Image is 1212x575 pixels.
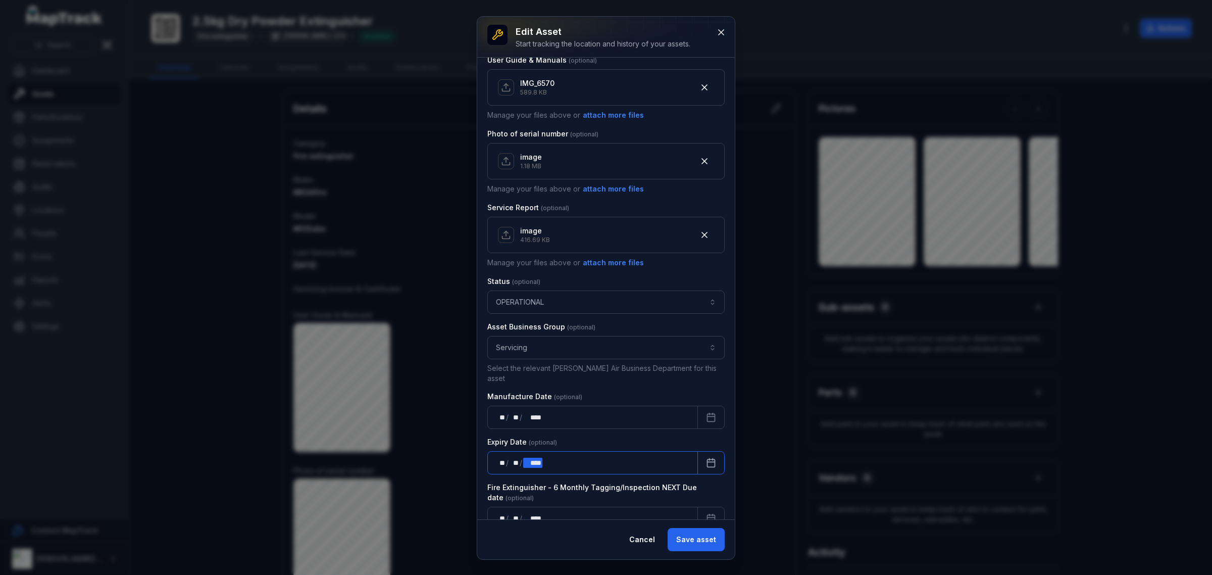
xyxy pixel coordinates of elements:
[582,183,644,195] button: attach more files
[510,458,520,468] div: month,
[510,412,520,422] div: month,
[487,257,725,268] p: Manage your files above or
[697,507,725,530] button: Calendar
[506,412,510,422] div: /
[523,513,542,523] div: year,
[510,513,520,523] div: month,
[520,236,550,244] p: 416.69 KB
[487,129,598,139] label: Photo of serial number
[523,458,542,468] div: year,
[487,483,725,503] label: Fire Extinguisher - 6 Monthly Tagging/Inspection NEXT Due date
[487,183,725,195] p: Manage your files above or
[520,78,554,88] p: IMG_6570
[582,257,644,268] button: attach more files
[520,88,554,97] p: 589.8 KB
[516,25,690,39] h3: Edit asset
[496,458,506,468] div: day,
[496,513,506,523] div: day,
[487,110,725,121] p: Manage your files above or
[487,336,725,359] button: Servicing
[582,110,644,121] button: attach more files
[506,513,510,523] div: /
[520,412,523,422] div: /
[668,528,725,551] button: Save asset
[487,203,569,213] label: Service Report
[520,458,523,468] div: /
[520,162,542,170] p: 1.18 MB
[520,226,550,236] p: image
[697,451,725,474] button: Calendar
[520,513,523,523] div: /
[697,406,725,429] button: Calendar
[487,276,540,286] label: Status
[487,437,557,447] label: Expiry Date
[523,412,542,422] div: year,
[496,412,506,422] div: day,
[487,363,725,384] p: Select the relevant [PERSON_NAME] Air Business Department for this asset
[487,322,595,332] label: Asset Business Group
[487,291,725,314] button: OPERATIONAL
[506,458,510,468] div: /
[487,55,597,65] label: User Guide & Manuals
[516,39,690,49] div: Start tracking the location and history of your assets.
[621,528,664,551] button: Cancel
[487,392,582,402] label: Manufacture Date
[520,152,542,162] p: image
